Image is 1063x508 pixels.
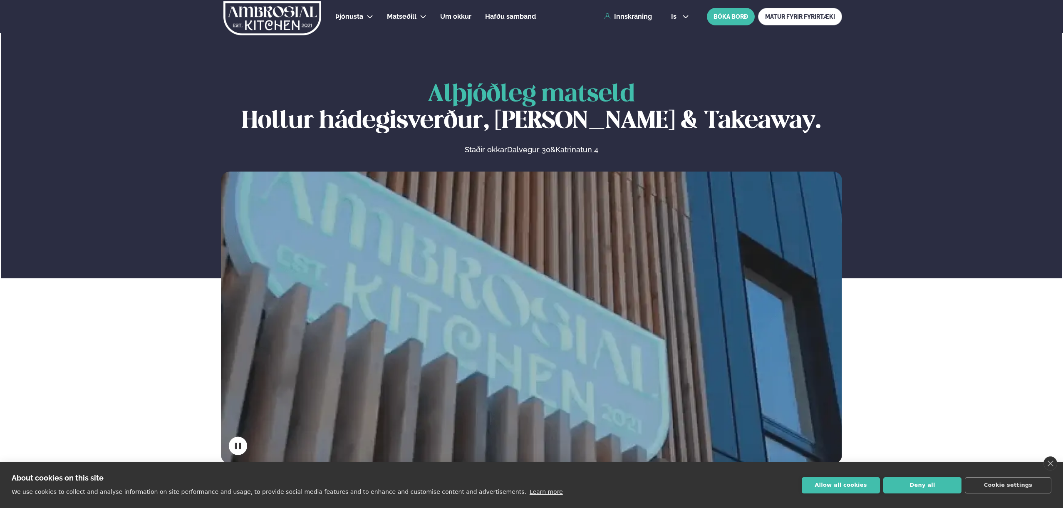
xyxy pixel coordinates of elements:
button: Cookie settings [965,477,1051,493]
p: Staðir okkar & [374,145,689,155]
span: Matseðill [387,12,416,20]
a: Þjónusta [335,12,363,22]
span: Alþjóðleg matseld [428,83,635,106]
a: Innskráning [604,13,652,20]
span: is [671,13,679,20]
a: Um okkur [440,12,471,22]
span: Þjónusta [335,12,363,20]
img: logo [223,1,322,35]
p: We use cookies to collect and analyse information on site performance and usage, to provide socia... [12,488,526,495]
button: Deny all [883,477,961,493]
span: Um okkur [440,12,471,20]
strong: About cookies on this site [12,473,104,482]
button: BÓKA BORÐ [707,8,755,25]
a: Learn more [530,488,563,495]
button: Allow all cookies [802,477,880,493]
h1: Hollur hádegisverður, [PERSON_NAME] & Takeaway. [221,82,842,135]
a: Dalvegur 30 [507,145,550,155]
span: Hafðu samband [485,12,536,20]
button: is [664,13,696,20]
a: MATUR FYRIR FYRIRTÆKI [758,8,842,25]
a: Hafðu samband [485,12,536,22]
a: close [1043,456,1057,471]
a: Katrinatun 4 [555,145,598,155]
a: Matseðill [387,12,416,22]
